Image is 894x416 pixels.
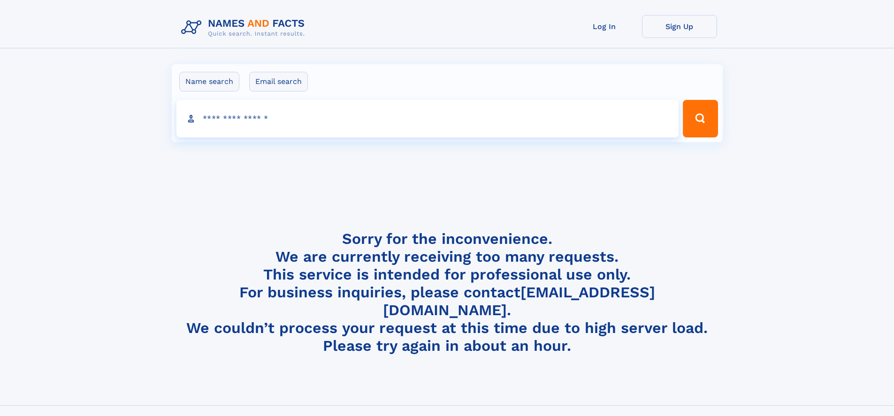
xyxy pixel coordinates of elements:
[176,100,679,137] input: search input
[642,15,717,38] a: Sign Up
[179,72,239,91] label: Name search
[249,72,308,91] label: Email search
[683,100,718,137] button: Search Button
[383,283,655,319] a: [EMAIL_ADDRESS][DOMAIN_NAME]
[177,15,313,40] img: Logo Names and Facts
[567,15,642,38] a: Log In
[177,230,717,355] h4: Sorry for the inconvenience. We are currently receiving too many requests. This service is intend...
